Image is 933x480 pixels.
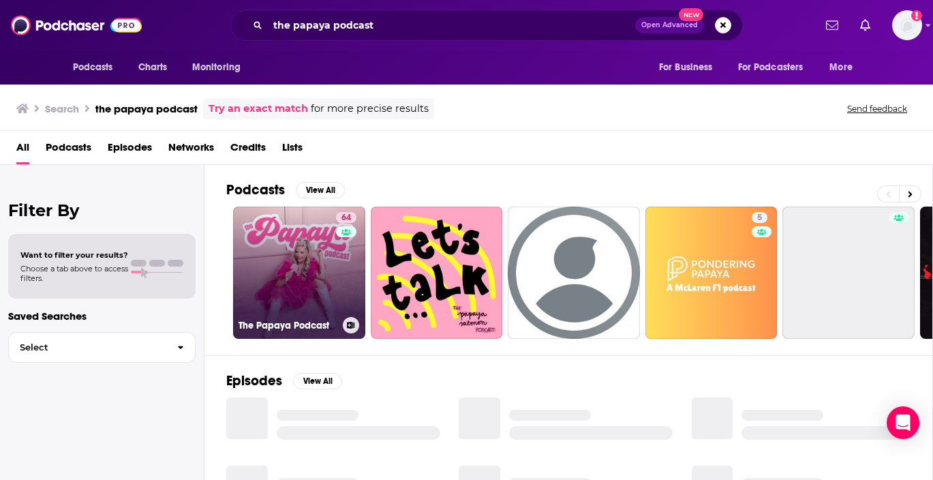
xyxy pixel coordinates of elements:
p: Saved Searches [8,310,196,322]
button: open menu [183,55,258,80]
button: open menu [63,55,131,80]
a: Episodes [108,136,152,164]
span: For Podcasters [738,58,804,77]
a: EpisodesView All [226,372,342,389]
h3: Search [45,102,79,115]
span: More [829,58,853,77]
input: Search podcasts, credits, & more... [268,14,635,36]
img: Podchaser - Follow, Share and Rate Podcasts [11,12,142,38]
span: for more precise results [311,101,429,117]
button: open menu [649,55,730,80]
span: Select [9,343,166,352]
a: PodcastsView All [226,181,345,198]
button: open menu [729,55,823,80]
span: Open Advanced [641,22,698,29]
a: 5 [645,207,778,339]
span: 64 [341,211,351,225]
a: Show notifications dropdown [821,14,844,37]
img: User Profile [892,10,922,40]
svg: Add a profile image [911,10,922,21]
span: 5 [757,211,762,225]
h2: Episodes [226,372,282,389]
button: Select [8,332,196,363]
button: Open AdvancedNew [635,17,704,33]
span: Podcasts [73,58,113,77]
span: Charts [138,58,168,77]
span: Choose a tab above to access filters. [20,264,128,283]
span: For Business [659,58,713,77]
button: Show profile menu [892,10,922,40]
div: Open Intercom Messenger [887,406,919,439]
a: Networks [168,136,214,164]
button: View All [296,182,345,198]
a: Lists [282,136,303,164]
a: 5 [752,212,767,223]
a: Try an exact match [209,101,308,117]
a: Credits [230,136,266,164]
h2: Filter By [8,200,196,220]
a: Show notifications dropdown [855,14,876,37]
span: New [679,8,703,21]
h3: The Papaya Podcast [239,320,337,331]
a: 64 [336,212,356,223]
a: All [16,136,29,164]
a: Podcasts [46,136,91,164]
h2: Podcasts [226,181,285,198]
span: Monitoring [192,58,241,77]
button: View All [293,373,342,389]
a: Charts [129,55,176,80]
div: Search podcasts, credits, & more... [230,10,743,41]
button: open menu [820,55,870,80]
button: Send feedback [843,103,911,115]
span: Want to filter your results? [20,250,128,260]
span: Logged in as alignPR [892,10,922,40]
a: 64The Papaya Podcast [233,207,365,339]
h3: the papaya podcast [95,102,198,115]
